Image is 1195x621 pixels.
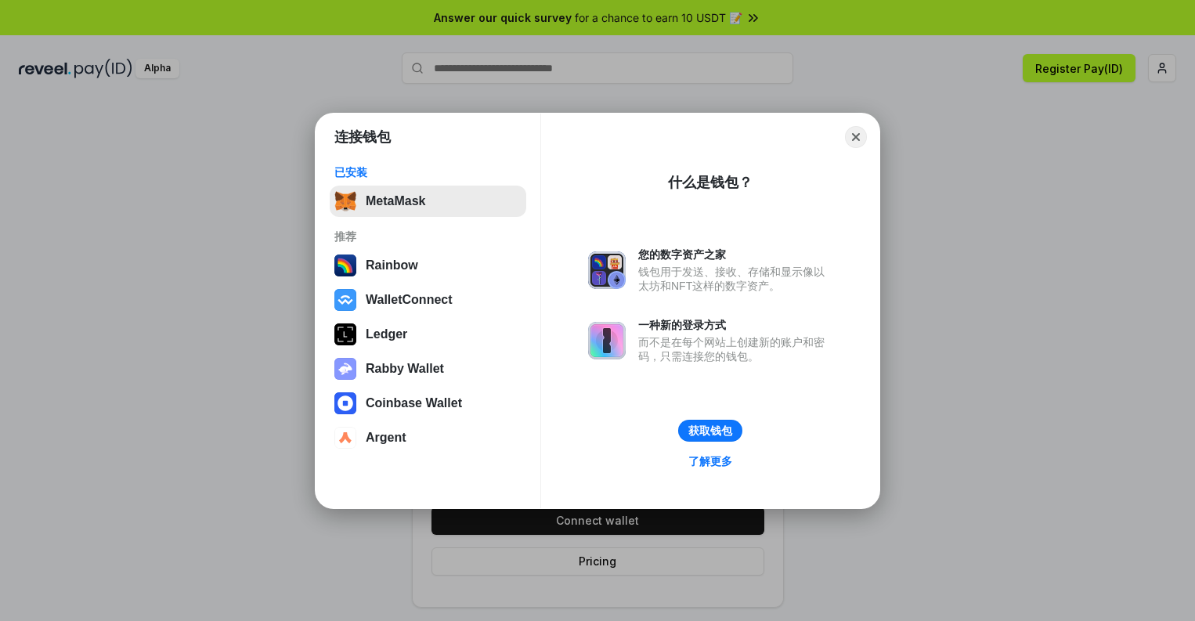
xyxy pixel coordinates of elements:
div: 已安装 [334,165,522,179]
button: Coinbase Wallet [330,388,526,419]
img: svg+xml,%3Csvg%20width%3D%22120%22%20height%3D%22120%22%20viewBox%3D%220%200%20120%20120%22%20fil... [334,255,356,276]
button: MetaMask [330,186,526,217]
div: Rainbow [366,258,418,273]
div: Rabby Wallet [366,362,444,376]
img: svg+xml,%3Csvg%20width%3D%2228%22%20height%3D%2228%22%20viewBox%3D%220%200%2028%2028%22%20fill%3D... [334,392,356,414]
img: svg+xml,%3Csvg%20fill%3D%22none%22%20height%3D%2233%22%20viewBox%3D%220%200%2035%2033%22%20width%... [334,190,356,212]
button: Argent [330,422,526,453]
div: 您的数字资产之家 [638,247,832,262]
button: WalletConnect [330,284,526,316]
div: 获取钱包 [688,424,732,438]
div: MetaMask [366,194,425,208]
button: Close [845,126,867,148]
h1: 连接钱包 [334,128,391,146]
img: svg+xml,%3Csvg%20xmlns%3D%22http%3A%2F%2Fwww.w3.org%2F2000%2Fsvg%22%20fill%3D%22none%22%20viewBox... [588,322,626,359]
div: Coinbase Wallet [366,396,462,410]
button: Ledger [330,319,526,350]
div: 一种新的登录方式 [638,318,832,332]
div: 而不是在每个网站上创建新的账户和密码，只需连接您的钱包。 [638,335,832,363]
div: 钱包用于发送、接收、存储和显示像以太坊和NFT这样的数字资产。 [638,265,832,293]
div: WalletConnect [366,293,453,307]
img: svg+xml,%3Csvg%20width%3D%2228%22%20height%3D%2228%22%20viewBox%3D%220%200%2028%2028%22%20fill%3D... [334,427,356,449]
div: 什么是钱包？ [668,173,753,192]
button: Rabby Wallet [330,353,526,385]
button: 获取钱包 [678,420,742,442]
img: svg+xml,%3Csvg%20width%3D%2228%22%20height%3D%2228%22%20viewBox%3D%220%200%2028%2028%22%20fill%3D... [334,289,356,311]
img: svg+xml,%3Csvg%20xmlns%3D%22http%3A%2F%2Fwww.w3.org%2F2000%2Fsvg%22%20fill%3D%22none%22%20viewBox... [588,251,626,289]
img: svg+xml,%3Csvg%20xmlns%3D%22http%3A%2F%2Fwww.w3.org%2F2000%2Fsvg%22%20width%3D%2228%22%20height%3... [334,323,356,345]
a: 了解更多 [679,451,742,471]
button: Rainbow [330,250,526,281]
img: svg+xml,%3Csvg%20xmlns%3D%22http%3A%2F%2Fwww.w3.org%2F2000%2Fsvg%22%20fill%3D%22none%22%20viewBox... [334,358,356,380]
div: Argent [366,431,406,445]
div: 了解更多 [688,454,732,468]
div: 推荐 [334,229,522,244]
div: Ledger [366,327,407,341]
